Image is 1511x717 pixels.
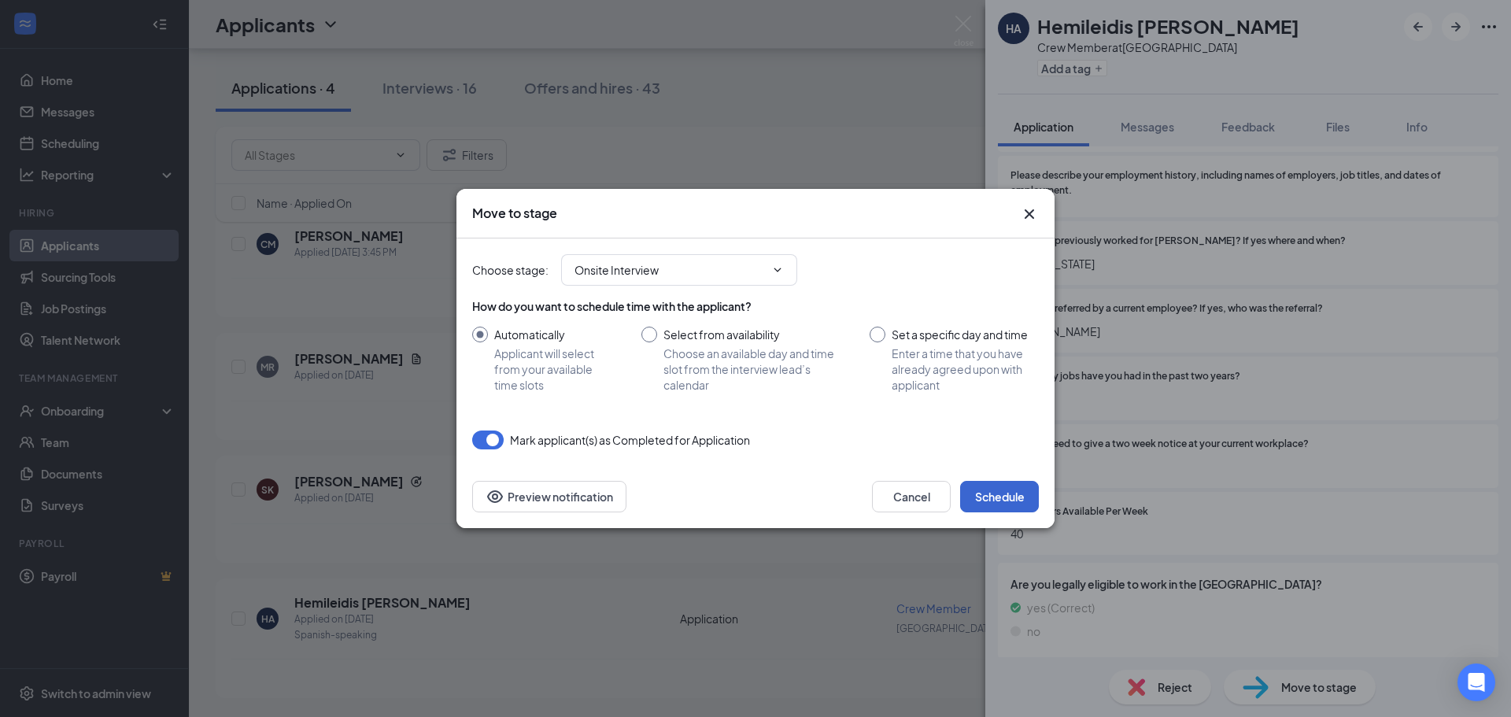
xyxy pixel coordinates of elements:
[472,298,1039,314] div: How do you want to schedule time with the applicant?
[1020,205,1039,224] button: Close
[771,264,784,276] svg: ChevronDown
[1020,205,1039,224] svg: Cross
[872,481,951,512] button: Cancel
[472,481,626,512] button: Preview notificationEye
[510,431,750,449] span: Mark applicant(s) as Completed for Application
[1457,663,1495,701] div: Open Intercom Messenger
[960,481,1039,512] button: Schedule
[472,205,557,222] h3: Move to stage
[486,487,504,506] svg: Eye
[472,261,549,279] span: Choose stage :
